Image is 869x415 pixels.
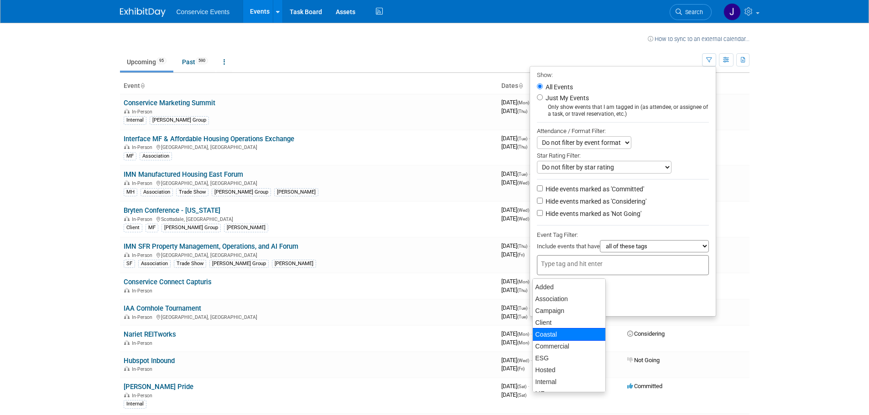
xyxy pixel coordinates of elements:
[533,364,605,376] div: Hosted
[501,330,532,337] span: [DATE]
[501,99,532,106] span: [DATE]
[537,126,709,136] div: Attendance / Format Filter:
[501,304,530,311] span: [DATE]
[517,109,527,114] span: (Thu)
[150,116,209,124] div: [PERSON_NAME] Group
[501,339,529,346] span: [DATE]
[501,170,530,177] span: [DATE]
[124,116,146,124] div: Internal
[132,109,155,115] span: In-Person
[723,3,741,20] img: John Taggart
[132,252,155,258] span: In-Person
[174,260,206,268] div: Trade Show
[517,314,527,319] span: (Tue)
[533,352,605,364] div: ESG
[537,230,709,240] div: Event Tag Filter:
[544,84,573,90] label: All Events
[132,314,155,320] span: In-Person
[209,260,269,268] div: [PERSON_NAME] Group
[544,184,644,194] label: Hide events marked as 'Committed'
[132,144,155,150] span: In-Person
[517,172,527,177] span: (Tue)
[531,357,532,364] span: -
[124,109,130,113] img: In-Person Event
[124,314,130,319] img: In-Person Event
[124,224,142,232] div: Client
[670,4,712,20] a: Search
[532,328,606,341] div: Coastal
[501,179,529,186] span: [DATE]
[124,188,137,196] div: MH
[517,340,529,345] span: (Mon)
[537,240,709,255] div: Include events that have
[146,224,158,232] div: MF
[533,305,605,317] div: Campaign
[120,8,166,17] img: ExhibitDay
[517,288,527,293] span: (Thu)
[140,188,173,196] div: Association
[161,224,221,232] div: [PERSON_NAME] Group
[501,135,530,142] span: [DATE]
[124,179,494,186] div: [GEOGRAPHIC_DATA], [GEOGRAPHIC_DATA]
[124,366,130,371] img: In-Person Event
[124,152,136,160] div: MF
[517,208,529,213] span: (Wed)
[682,9,703,15] span: Search
[517,244,527,249] span: (Thu)
[517,136,527,141] span: (Tue)
[124,260,135,268] div: SF
[124,135,294,143] a: Interface MF & Affordable Housing Operations Exchange
[501,108,527,114] span: [DATE]
[124,400,146,408] div: Internal
[517,393,526,398] span: (Sat)
[517,384,526,389] span: (Sat)
[124,144,130,149] img: In-Person Event
[124,393,130,397] img: In-Person Event
[517,144,527,149] span: (Thu)
[501,242,530,249] span: [DATE]
[124,242,298,251] a: IMN SFR Property Management, Operations, and AI Forum
[544,197,646,206] label: Hide events marked as 'Considering'
[498,78,624,94] th: Dates
[272,260,316,268] div: [PERSON_NAME]
[132,393,155,399] span: In-Person
[124,180,130,185] img: In-Person Event
[501,206,532,213] span: [DATE]
[124,357,175,365] a: Hubspot Inbound
[124,340,130,345] img: In-Person Event
[517,358,529,363] span: (Wed)
[124,206,220,215] a: Bryten Conference - [US_STATE]
[517,306,527,311] span: (Tue)
[537,149,709,161] div: Star Rating Filter:
[627,330,665,337] span: Considering
[274,188,318,196] div: [PERSON_NAME]
[529,242,530,249] span: -
[533,317,605,328] div: Client
[501,313,527,320] span: [DATE]
[124,143,494,150] div: [GEOGRAPHIC_DATA], [GEOGRAPHIC_DATA]
[224,224,268,232] div: [PERSON_NAME]
[120,78,498,94] th: Event
[140,152,172,160] div: Association
[529,170,530,177] span: -
[529,304,530,311] span: -
[124,170,243,179] a: IMN Manufactured Housing East Forum
[212,188,271,196] div: [PERSON_NAME] Group
[176,188,208,196] div: Trade Show
[627,357,660,364] span: Not Going
[533,340,605,352] div: Commercial
[177,8,230,15] span: Conservice Events
[124,330,176,338] a: Nariet REITworks
[501,383,529,389] span: [DATE]
[533,388,605,400] div: MF
[533,281,605,293] div: Added
[132,216,155,222] span: In-Person
[517,366,525,371] span: (Fri)
[501,278,532,285] span: [DATE]
[533,376,605,388] div: Internal
[501,365,525,372] span: [DATE]
[528,383,529,389] span: -
[138,260,171,268] div: Association
[124,313,494,320] div: [GEOGRAPHIC_DATA], [GEOGRAPHIC_DATA]
[124,252,130,257] img: In-Person Event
